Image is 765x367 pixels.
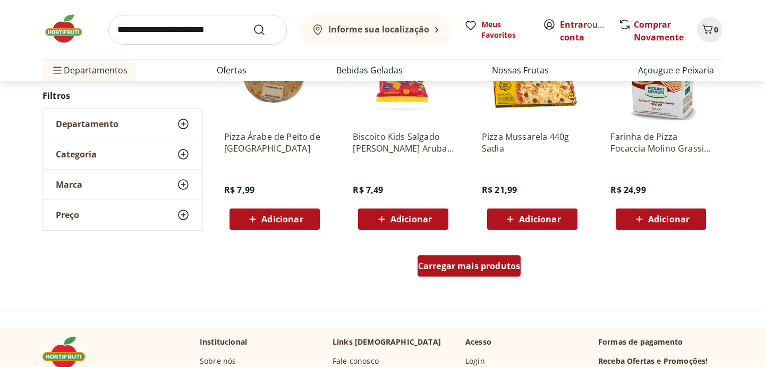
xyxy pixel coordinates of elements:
[108,15,287,45] input: search
[56,210,79,220] span: Preço
[224,131,325,154] a: Pizza Árabe de Peito de [GEOGRAPHIC_DATA]
[465,337,491,347] p: Acesso
[328,23,429,35] b: Informe sua localização
[418,255,521,281] a: Carregar mais produtos
[638,64,714,77] a: Açougue e Peixaria
[353,184,383,196] span: R$ 7,49
[353,131,454,154] a: Biscoito Kids Salgado [PERSON_NAME] Aruba 35g
[560,19,587,30] a: Entrar
[610,184,645,196] span: R$ 24,99
[390,215,432,223] span: Adicionar
[598,356,708,366] h3: Receba Ofertas e Promoções!
[43,139,202,169] button: Categoria
[560,18,607,44] span: ou
[610,131,711,154] a: Farinha de Pizza Focaccia Molino Grassi 1kg
[714,24,718,35] span: 0
[465,356,485,366] a: Login
[697,17,722,43] button: Carrinho
[217,64,246,77] a: Ofertas
[519,215,560,223] span: Adicionar
[261,215,303,223] span: Adicionar
[333,337,441,347] p: Links [DEMOGRAPHIC_DATA]
[492,64,549,77] a: Nossas Frutas
[418,262,521,270] span: Carregar mais produtos
[598,337,722,347] p: Formas de pagamento
[336,64,403,77] a: Bebidas Geladas
[42,85,203,106] h2: Filtros
[482,131,583,154] a: Pizza Mussarela 440g Sadia
[42,13,96,45] img: Hortifruti
[560,19,618,43] a: Criar conta
[56,119,118,129] span: Departamento
[229,208,320,230] button: Adicionar
[464,19,530,40] a: Meus Favoritos
[56,149,97,160] span: Categoria
[487,208,577,230] button: Adicionar
[482,184,517,196] span: R$ 21,99
[51,57,127,83] span: Departamentos
[43,109,202,139] button: Departamento
[224,184,254,196] span: R$ 7,99
[253,23,278,36] button: Submit Search
[358,208,448,230] button: Adicionar
[56,179,82,190] span: Marca
[51,57,64,83] button: Menu
[200,337,247,347] p: Institucional
[200,356,236,366] a: Sobre nós
[43,200,202,230] button: Preço
[300,15,452,45] button: Informe sua localização
[648,215,690,223] span: Adicionar
[333,356,379,366] a: Fale conosco
[43,170,202,199] button: Marca
[634,19,684,43] a: Comprar Novamente
[616,208,706,230] button: Adicionar
[481,19,530,40] span: Meus Favoritos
